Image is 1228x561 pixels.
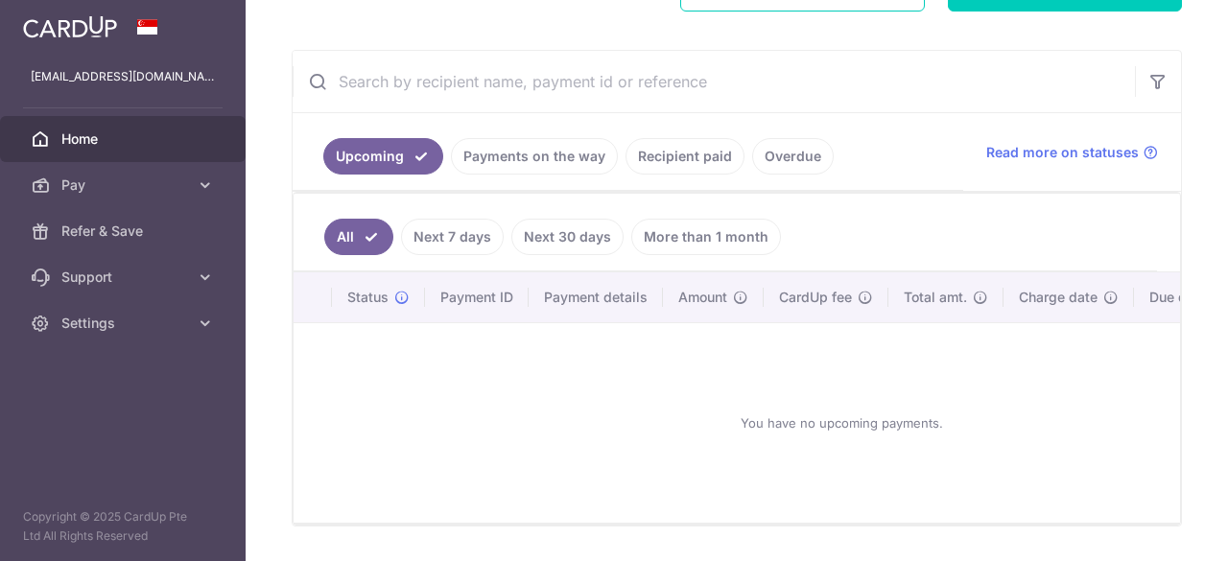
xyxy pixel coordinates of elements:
span: Read more on statuses [986,143,1139,162]
span: Amount [678,288,727,307]
a: More than 1 month [631,219,781,255]
a: Read more on statuses [986,143,1158,162]
span: Help [43,13,83,31]
input: Search by recipient name, payment id or reference [293,51,1135,112]
p: [EMAIL_ADDRESS][DOMAIN_NAME] [31,67,215,86]
span: Settings [61,314,188,333]
span: Home [61,129,188,149]
span: Total amt. [904,288,967,307]
th: Payment details [529,272,663,322]
span: Refer & Save [61,222,188,241]
span: Pay [61,175,188,195]
a: Payments on the way [451,138,618,175]
span: Status [347,288,389,307]
span: Charge date [1019,288,1098,307]
a: All [324,219,393,255]
a: Upcoming [323,138,443,175]
a: Next 7 days [401,219,504,255]
img: CardUp [23,15,117,38]
span: Support [61,268,188,287]
a: Next 30 days [511,219,624,255]
a: Overdue [752,138,834,175]
a: Recipient paid [626,138,744,175]
span: Due date [1149,288,1207,307]
th: Payment ID [425,272,529,322]
span: CardUp fee [779,288,852,307]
